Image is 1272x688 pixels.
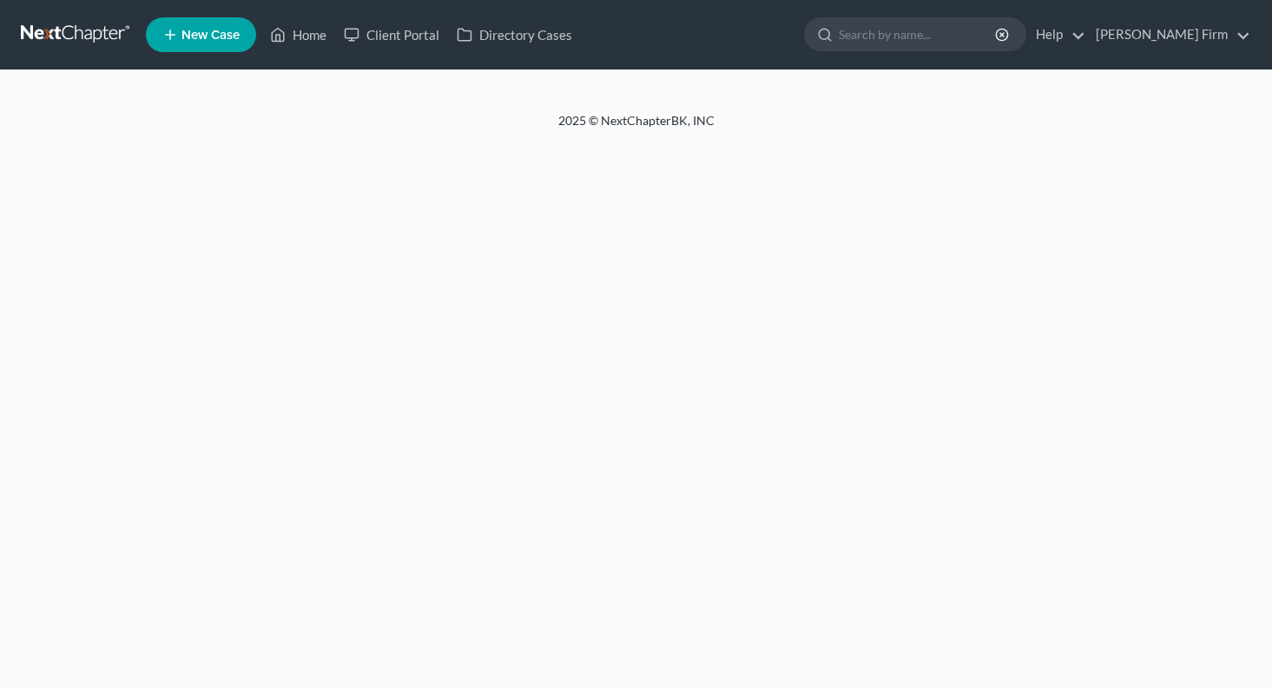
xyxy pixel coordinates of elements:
a: Home [261,19,335,50]
span: New Case [181,29,240,42]
div: 2025 © NextChapterBK, INC [142,112,1131,143]
a: Directory Cases [448,19,581,50]
input: Search by name... [839,18,998,50]
a: Help [1027,19,1085,50]
a: Client Portal [335,19,448,50]
a: [PERSON_NAME] Firm [1087,19,1250,50]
